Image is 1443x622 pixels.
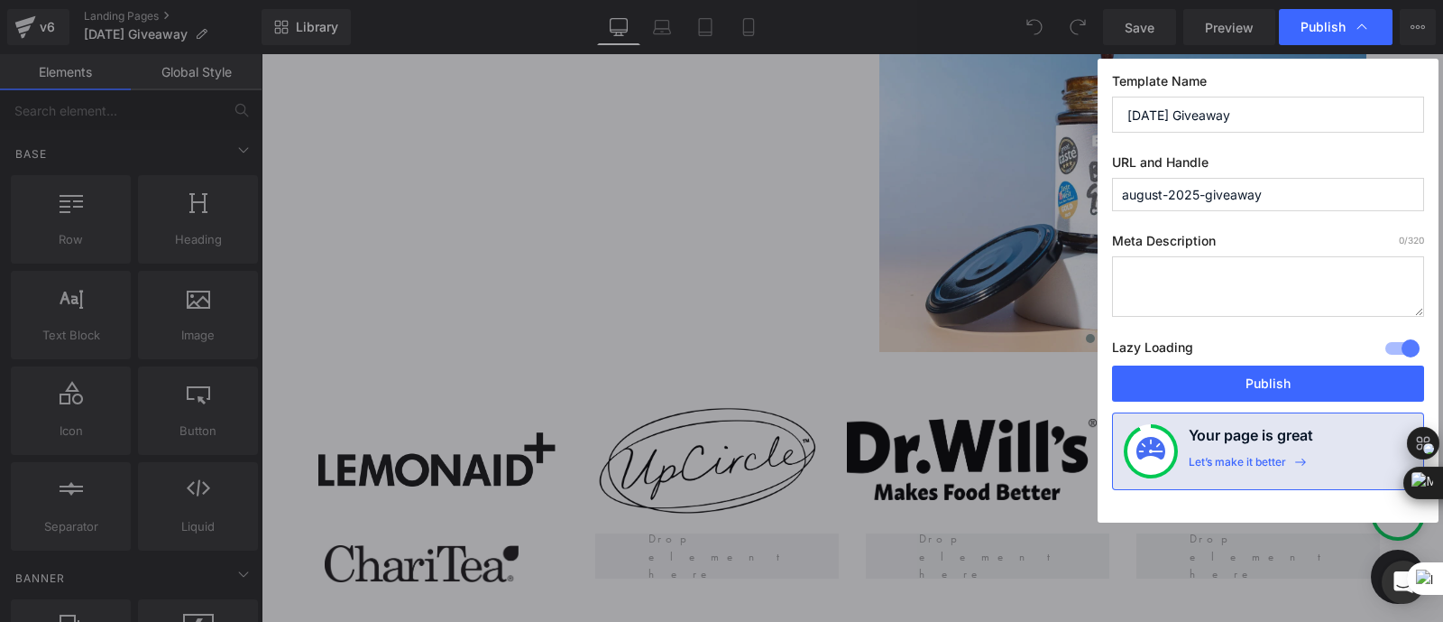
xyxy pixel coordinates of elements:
[1189,455,1286,478] div: Let’s make it better
[1189,424,1313,455] h4: Your page is great
[1112,154,1424,178] label: URL and Handle
[1301,19,1346,35] span: Publish
[1399,235,1424,246] span: /320
[1112,233,1424,256] label: Meta Description
[1382,561,1425,604] div: Open Intercom Messenger
[1112,366,1424,402] button: Publish
[1136,437,1165,466] img: onboarding-status.svg
[1112,336,1193,366] label: Lazy Loading
[1399,235,1404,246] span: 0
[1112,73,1424,97] label: Template Name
